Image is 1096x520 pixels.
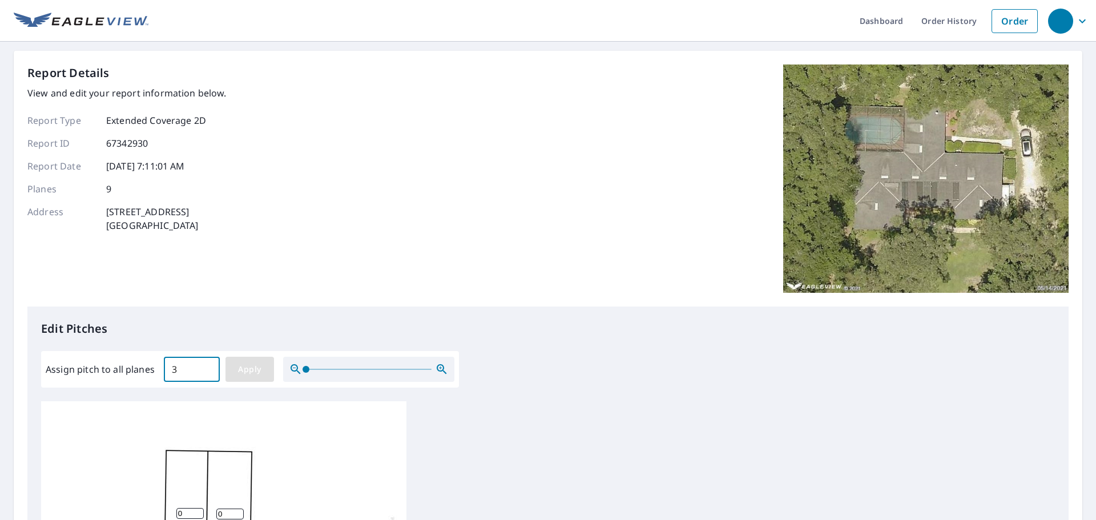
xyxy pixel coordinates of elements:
[27,114,96,127] p: Report Type
[27,159,96,173] p: Report Date
[41,320,1055,337] p: Edit Pitches
[106,114,206,127] p: Extended Coverage 2D
[27,205,96,232] p: Address
[106,205,199,232] p: [STREET_ADDRESS] [GEOGRAPHIC_DATA]
[783,65,1069,293] img: Top image
[14,13,148,30] img: EV Logo
[235,362,265,377] span: Apply
[27,65,110,82] p: Report Details
[106,136,148,150] p: 67342930
[46,362,155,376] label: Assign pitch to all planes
[27,86,227,100] p: View and edit your report information below.
[992,9,1038,33] a: Order
[225,357,274,382] button: Apply
[106,182,111,196] p: 9
[27,136,96,150] p: Report ID
[27,182,96,196] p: Planes
[164,353,220,385] input: 00.0
[106,159,185,173] p: [DATE] 7:11:01 AM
